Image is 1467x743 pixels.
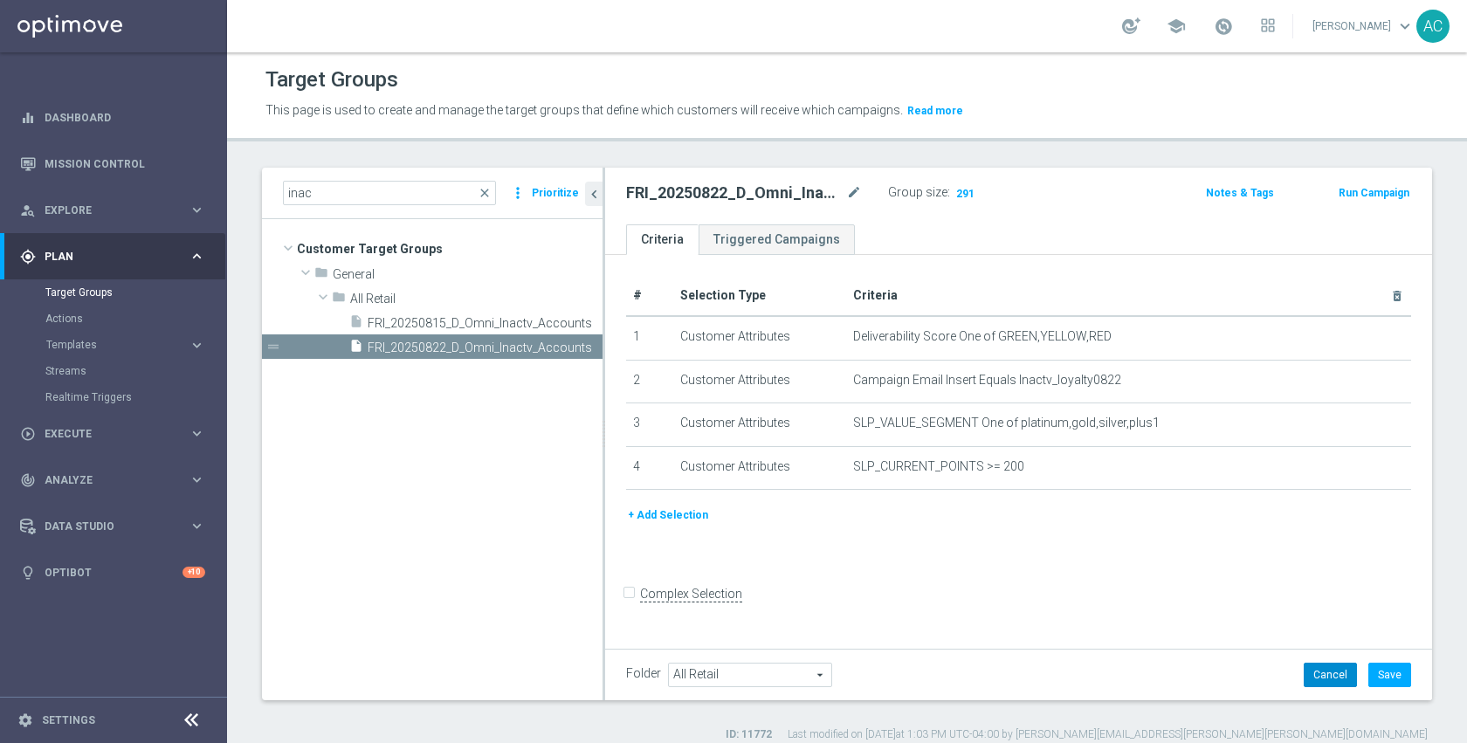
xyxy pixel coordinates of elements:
[585,182,603,206] button: chevron_left
[20,249,189,265] div: Plan
[20,141,205,187] div: Mission Control
[45,521,189,532] span: Data Studio
[265,67,398,93] h1: Target Groups
[788,727,1428,742] label: Last modified on [DATE] at 1:03 PM UTC-04:00 by [PERSON_NAME][EMAIL_ADDRESS][PERSON_NAME][PERSON_...
[20,94,205,141] div: Dashboard
[509,181,527,205] i: more_vert
[1390,289,1404,303] i: delete_forever
[586,186,603,203] i: chevron_left
[626,666,661,681] label: Folder
[673,360,846,403] td: Customer Attributes
[699,224,855,255] a: Triggered Campaigns
[1204,183,1276,203] button: Notes & Tags
[20,110,36,126] i: equalizer
[189,337,205,354] i: keyboard_arrow_right
[888,185,947,200] label: Group size
[368,316,603,331] span: FRI_20250815_D_Omni_Inactv_Accounts
[189,425,205,442] i: keyboard_arrow_right
[954,187,976,203] span: 291
[1311,13,1416,39] a: [PERSON_NAME]keyboard_arrow_down
[189,202,205,218] i: keyboard_arrow_right
[45,390,182,404] a: Realtime Triggers
[333,267,603,282] span: General
[189,518,205,534] i: keyboard_arrow_right
[45,549,183,595] a: Optibot
[626,276,673,316] th: #
[673,403,846,447] td: Customer Attributes
[45,306,225,332] div: Actions
[853,288,898,302] span: Criteria
[45,384,225,410] div: Realtime Triggers
[906,101,965,120] button: Read more
[19,111,206,125] button: equalizer Dashboard
[853,416,1160,430] span: SLP_VALUE_SEGMENT One of platinum,gold,silver,plus1
[947,185,950,200] label: :
[45,312,182,326] a: Actions
[1304,663,1357,687] button: Cancel
[332,290,346,310] i: folder
[45,205,189,216] span: Explore
[20,426,189,442] div: Execute
[189,471,205,488] i: keyboard_arrow_right
[45,364,182,378] a: Streams
[626,316,673,360] td: 1
[726,727,772,742] label: ID: 11772
[19,157,206,171] button: Mission Control
[626,403,673,447] td: 3
[626,446,673,490] td: 4
[283,181,496,205] input: Quick find group or folder
[673,446,846,490] td: Customer Attributes
[673,316,846,360] td: Customer Attributes
[20,565,36,581] i: lightbulb
[368,341,603,355] span: FRI_20250822_D_Omni_Inactv_Accounts
[19,519,206,533] button: Data Studio keyboard_arrow_right
[853,329,1112,344] span: Deliverability Score One of GREEN,YELLOW,RED
[45,338,206,352] button: Templates keyboard_arrow_right
[45,475,189,485] span: Analyze
[1368,663,1411,687] button: Save
[45,332,225,358] div: Templates
[673,276,846,316] th: Selection Type
[19,566,206,580] button: lightbulb Optibot +10
[45,141,205,187] a: Mission Control
[626,360,673,403] td: 2
[45,286,182,299] a: Target Groups
[1416,10,1450,43] div: AC
[189,248,205,265] i: keyboard_arrow_right
[20,203,189,218] div: Explore
[46,340,171,350] span: Templates
[45,279,225,306] div: Target Groups
[478,186,492,200] span: close
[846,182,862,203] i: mode_edit
[20,249,36,265] i: gps_fixed
[626,224,699,255] a: Criteria
[45,358,225,384] div: Streams
[17,712,33,728] i: settings
[19,473,206,487] button: track_changes Analyze keyboard_arrow_right
[42,715,95,726] a: Settings
[350,292,603,306] span: All Retail
[183,567,205,578] div: +10
[20,519,189,534] div: Data Studio
[1337,183,1411,203] button: Run Campaign
[640,586,742,602] label: Complex Selection
[45,94,205,141] a: Dashboard
[349,339,363,359] i: insert_drive_file
[20,426,36,442] i: play_circle_outline
[314,265,328,286] i: folder
[297,237,603,261] span: Customer Target Groups
[19,203,206,217] button: person_search Explore keyboard_arrow_right
[19,427,206,441] button: play_circle_outline Execute keyboard_arrow_right
[20,549,205,595] div: Optibot
[19,250,206,264] button: gps_fixed Plan keyboard_arrow_right
[853,459,1024,474] span: SLP_CURRENT_POINTS >= 200
[45,429,189,439] span: Execute
[853,373,1121,388] span: Campaign Email Insert Equals Inactv_loyalty0822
